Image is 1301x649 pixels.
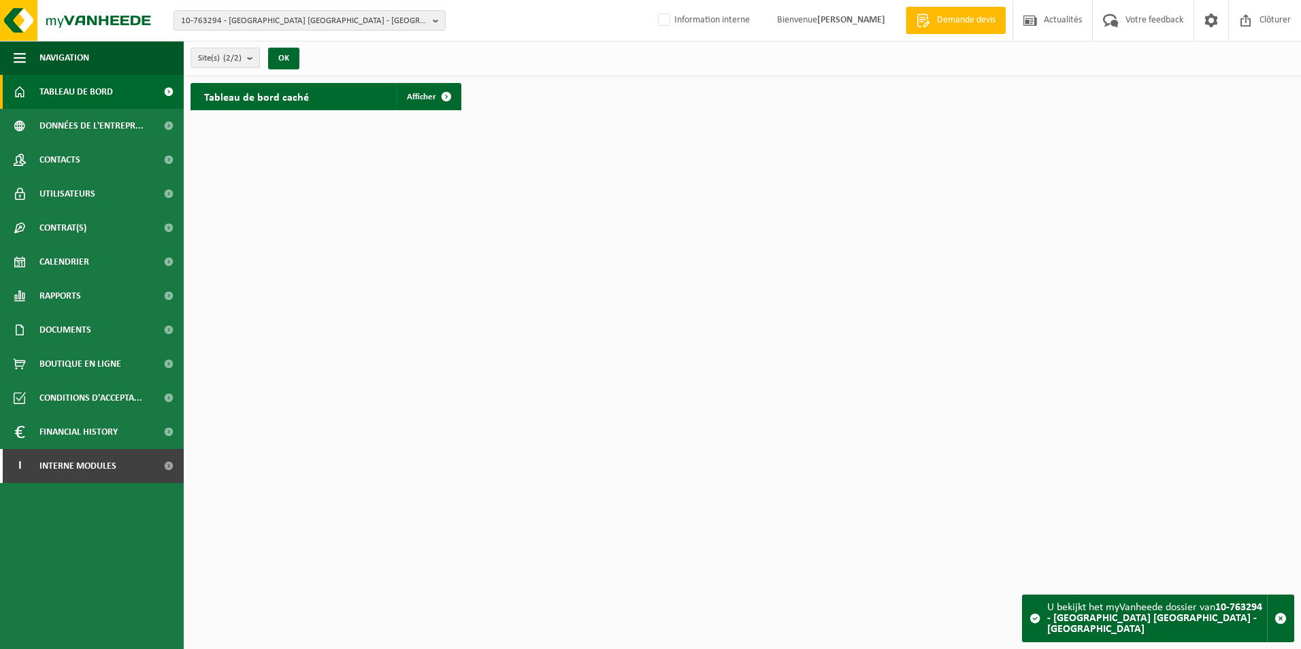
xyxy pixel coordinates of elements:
[39,313,91,347] span: Documents
[407,93,436,101] span: Afficher
[198,48,242,69] span: Site(s)
[39,211,86,245] span: Contrat(s)
[817,15,885,25] strong: [PERSON_NAME]
[655,10,750,31] label: Information interne
[191,83,323,110] h2: Tableau de bord caché
[39,449,116,483] span: Interne modules
[396,83,460,110] a: Afficher
[268,48,299,69] button: OK
[174,10,446,31] button: 10-763294 - [GEOGRAPHIC_DATA] [GEOGRAPHIC_DATA] - [GEOGRAPHIC_DATA]
[906,7,1006,34] a: Demande devis
[39,75,113,109] span: Tableau de bord
[39,41,89,75] span: Navigation
[39,381,142,415] span: Conditions d'accepta...
[1047,602,1262,635] strong: 10-763294 - [GEOGRAPHIC_DATA] [GEOGRAPHIC_DATA] - [GEOGRAPHIC_DATA]
[934,14,999,27] span: Demande devis
[39,177,95,211] span: Utilisateurs
[39,143,80,177] span: Contacts
[181,11,427,31] span: 10-763294 - [GEOGRAPHIC_DATA] [GEOGRAPHIC_DATA] - [GEOGRAPHIC_DATA]
[14,449,26,483] span: I
[191,48,260,68] button: Site(s)(2/2)
[1047,595,1267,642] div: U bekijkt het myVanheede dossier van
[39,347,121,381] span: Boutique en ligne
[39,415,118,449] span: Financial History
[39,245,89,279] span: Calendrier
[223,54,242,63] count: (2/2)
[39,279,81,313] span: Rapports
[39,109,144,143] span: Données de l'entrepr...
